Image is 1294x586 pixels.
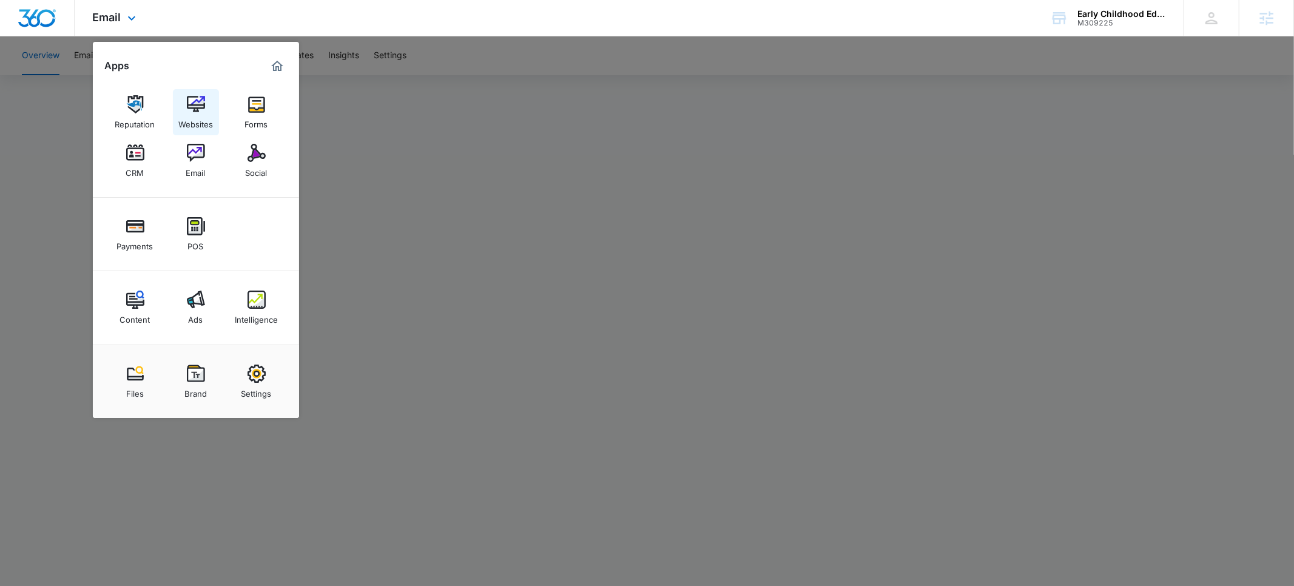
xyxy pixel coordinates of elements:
h2: Apps [105,60,130,72]
div: account id [1077,19,1166,27]
div: Content [120,309,150,325]
a: Payments [112,211,158,257]
a: Files [112,359,158,405]
a: Brand [173,359,219,405]
div: Email [186,162,206,178]
div: Websites [178,113,213,129]
a: Email [173,138,219,184]
a: Ads [173,285,219,331]
a: CRM [112,138,158,184]
a: Intelligence [234,285,280,331]
a: Websites [173,89,219,135]
a: POS [173,211,219,257]
a: Marketing 360® Dashboard [268,56,287,76]
a: Forms [234,89,280,135]
div: account name [1077,9,1166,19]
div: CRM [126,162,144,178]
div: Forms [245,113,268,129]
a: Content [112,285,158,331]
div: Social [246,162,268,178]
div: Payments [117,235,153,251]
div: POS [188,235,204,251]
a: Social [234,138,280,184]
div: Ads [189,309,203,325]
a: Reputation [112,89,158,135]
div: Brand [184,383,207,399]
div: Settings [241,383,272,399]
span: Email [93,11,121,24]
div: Reputation [115,113,155,129]
div: Intelligence [235,309,278,325]
div: Files [126,383,144,399]
a: Settings [234,359,280,405]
